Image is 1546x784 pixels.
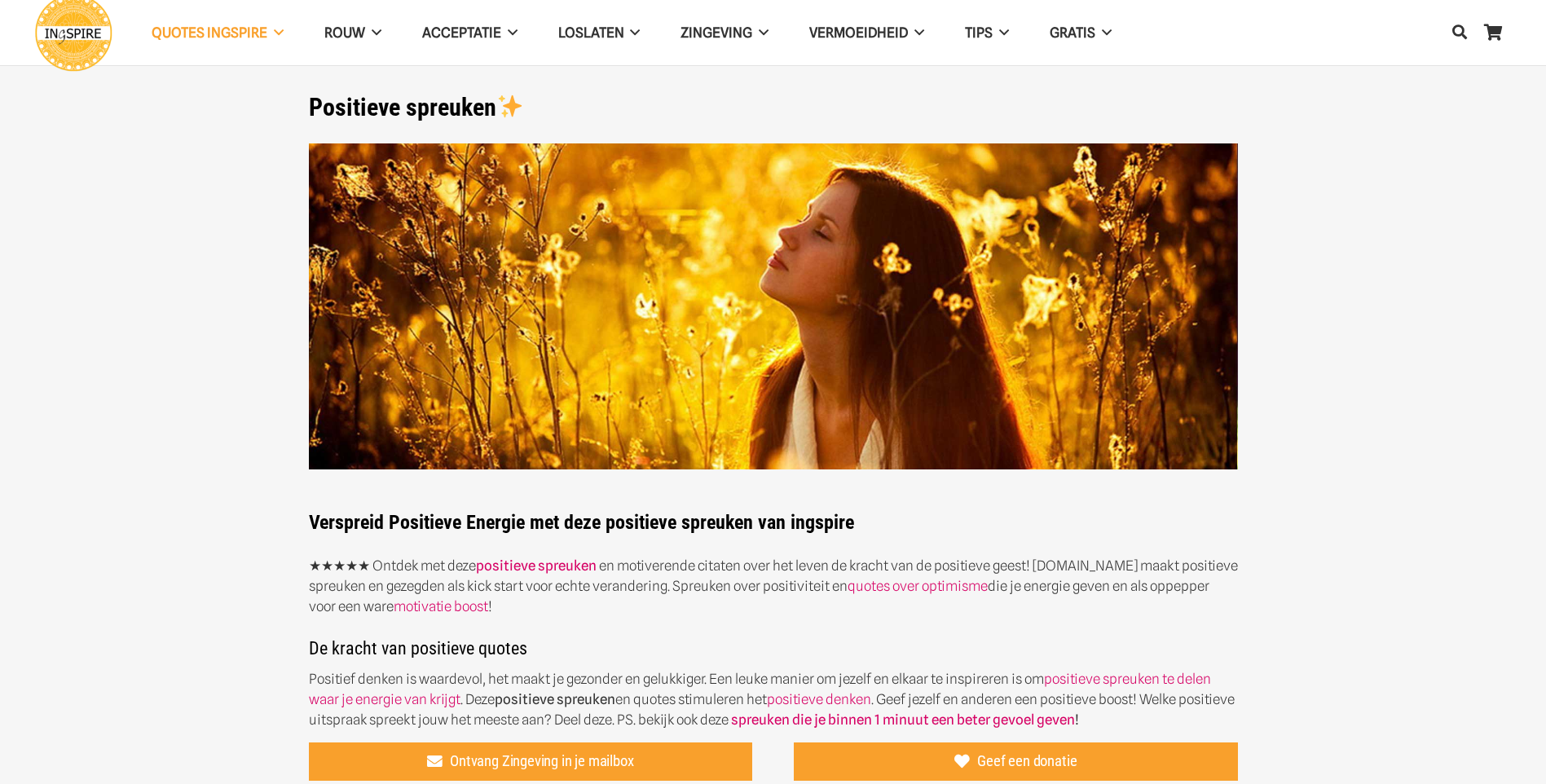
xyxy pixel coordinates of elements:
span: Ontvang Zingeving in je mailbox [450,752,633,770]
a: Geef een donatie [794,742,1238,782]
p: Positief denken is waardevol, het maakt je gezonder en gelukkiger. Een leuke manier om jezelf en ... [309,669,1238,730]
a: QUOTES INGSPIRE [131,12,304,54]
span: Zingeving [681,24,752,41]
a: TIPS [945,12,1029,54]
img: Positieve spreuken over het leven, geluk, spreuken over optimisme en pluk de dag quotes van Ingsp... [309,143,1238,470]
p: ★★★★★ Ontdek met deze en motiverende citaten over het leven de kracht van de positieve geest! [DO... [309,556,1238,617]
a: VERMOEIDHEID [789,12,945,54]
span: QUOTES INGSPIRE [152,24,267,41]
a: spreuken die je binnen 1 minuut een beter gevoel geven [731,711,1075,728]
span: ROUW [324,24,365,41]
strong: positieve spreuken [495,691,615,707]
a: Zingeving [660,12,789,54]
span: VERMOEIDHEID [809,24,908,41]
a: Acceptatie [402,12,538,54]
a: Ontvang Zingeving in je mailbox [309,742,753,782]
strong: ! [729,711,1079,728]
a: positieve spreuken te delen waar je energie van krijgt [309,671,1211,707]
span: Loslaten [558,24,624,41]
a: quotes over optimisme [848,578,988,594]
a: motivatie boost [394,598,488,614]
b: De kracht van positieve quotes [309,638,527,658]
a: positieve spreuken [476,557,597,574]
span: Geef een donatie [977,752,1077,770]
span: GRATIS [1050,24,1095,41]
img: ✨ [498,94,522,118]
a: positieve denken [767,691,871,707]
a: ROUW [304,12,402,54]
a: GRATIS [1029,12,1132,54]
span: TIPS [965,24,993,41]
a: Zoeken [1443,13,1476,52]
strong: Verspreid Positieve Energie met deze positieve spreuken van ingspire [309,511,854,534]
a: Loslaten [538,12,661,54]
h1: Positieve spreuken [309,93,1238,122]
span: Acceptatie [422,24,501,41]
